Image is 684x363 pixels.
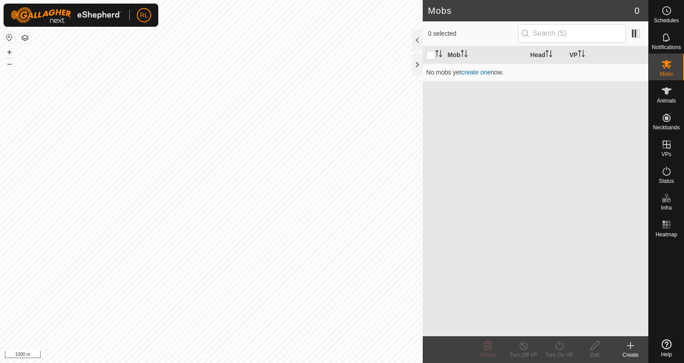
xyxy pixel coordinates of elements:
p-sorticon: Activate to sort [578,51,585,58]
span: Notifications [652,45,681,50]
span: Neckbands [653,125,680,130]
input: Search (S) [518,24,626,43]
span: Status [659,178,674,184]
a: Help [649,336,684,361]
div: Create [613,351,648,359]
th: VP [566,46,648,64]
div: Edit [577,351,613,359]
th: Head [527,46,566,64]
img: Gallagher Logo [11,7,122,23]
p-sorticon: Activate to sort [435,51,442,58]
th: Mob [444,46,527,64]
span: 0 selected [428,29,518,38]
p-sorticon: Activate to sort [461,51,468,58]
span: Animals [657,98,676,103]
span: VPs [661,152,671,157]
span: Delete [480,352,496,358]
a: create one [461,69,490,76]
span: Heatmap [655,232,677,237]
span: 0 [635,4,639,17]
button: + [4,47,15,58]
div: Turn On VP [541,351,577,359]
button: – [4,58,15,69]
a: Privacy Policy [176,351,210,359]
span: Infra [661,205,672,210]
span: Mobs [660,71,673,77]
h2: Mobs [428,5,635,16]
button: Reset Map [4,32,15,43]
a: Contact Us [220,351,247,359]
button: Map Layers [20,33,30,43]
div: Turn Off VP [506,351,541,359]
td: No mobs yet now. [423,63,648,81]
span: Help [661,352,672,357]
span: RL [140,11,148,20]
span: Schedules [654,18,679,23]
p-sorticon: Activate to sort [545,51,552,58]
